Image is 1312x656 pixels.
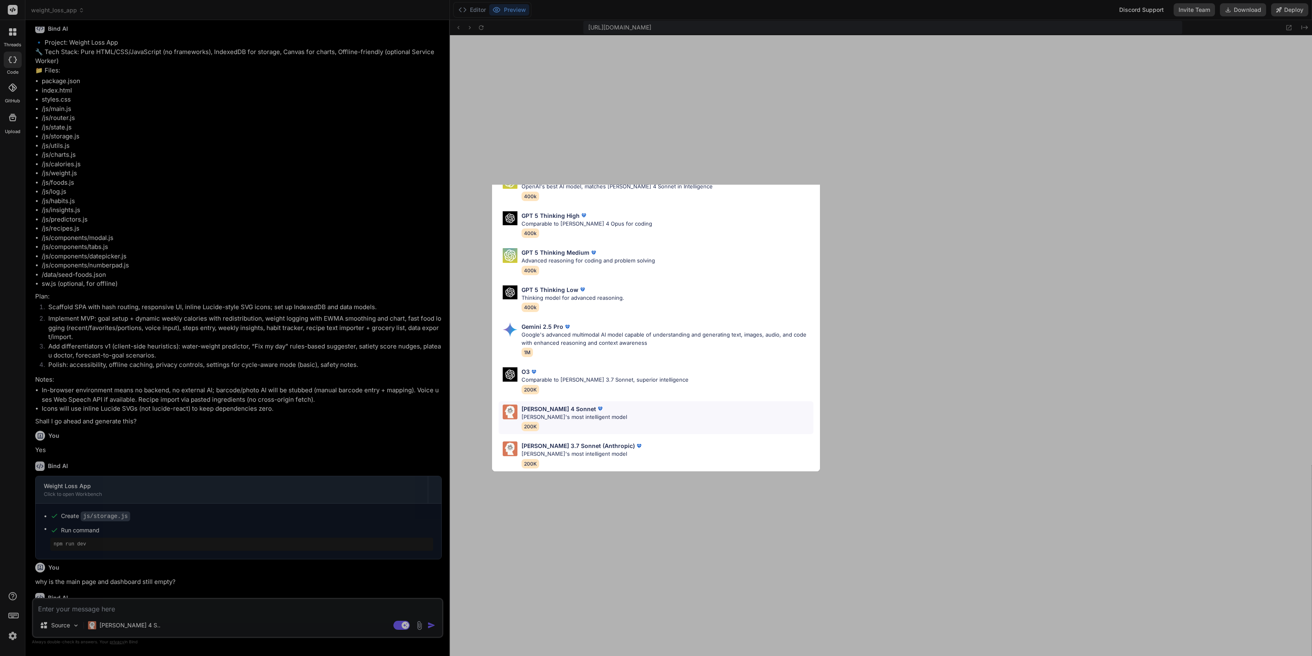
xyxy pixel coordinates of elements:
[503,285,517,300] img: Pick Models
[503,367,517,382] img: Pick Models
[503,322,517,337] img: Pick Models
[522,385,539,394] span: 200K
[563,323,571,331] img: premium
[522,220,652,228] p: Comparable to [PERSON_NAME] 4 Opus for coding
[522,257,655,265] p: Advanced reasoning for coding and problem solving
[522,422,539,431] span: 200K
[522,285,578,294] p: GPT 5 Thinking Low
[522,294,624,302] p: Thinking model for advanced reasoning.
[522,413,627,421] p: [PERSON_NAME]'s most intelligent model
[522,322,563,331] p: Gemini 2.5 Pro
[522,441,635,450] p: [PERSON_NAME] 3.7 Sonnet (Anthropic)
[522,331,813,347] p: Google's advanced multimodal AI model capable of understanding and generating text, images, audio...
[503,441,517,456] img: Pick Models
[522,376,689,384] p: Comparable to [PERSON_NAME] 3.7 Sonnet, superior intelligence
[503,405,517,419] img: Pick Models
[522,459,539,468] span: 200K
[580,211,588,219] img: premium
[503,211,517,226] img: Pick Models
[530,368,538,376] img: premium
[522,405,596,413] p: [PERSON_NAME] 4 Sonnet
[578,285,587,294] img: premium
[522,248,589,257] p: GPT 5 Thinking Medium
[522,228,539,238] span: 400k
[522,183,713,191] p: OpenAI's best AI model, matches [PERSON_NAME] 4 Sonnet in Intelligence
[635,442,643,450] img: premium
[522,367,530,376] p: O3
[589,249,598,257] img: premium
[522,348,533,357] span: 1M
[522,192,539,201] span: 400k
[522,303,539,312] span: 400k
[503,248,517,263] img: Pick Models
[522,450,643,458] p: [PERSON_NAME]'s most intelligent model
[596,405,604,413] img: premium
[522,266,539,275] span: 400k
[522,211,580,220] p: GPT 5 Thinking High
